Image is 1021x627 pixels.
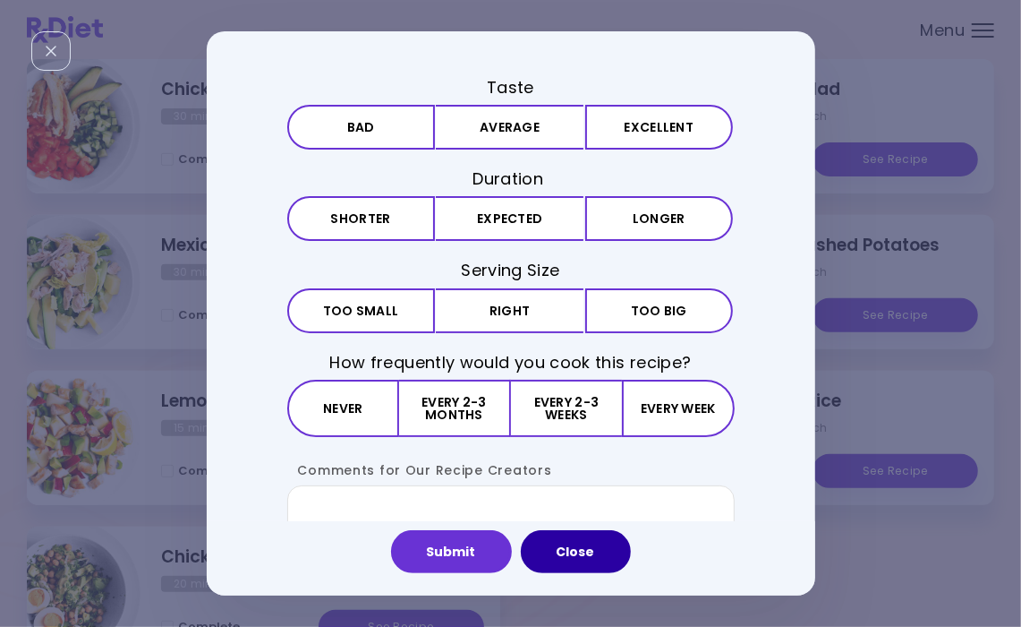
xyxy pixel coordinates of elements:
[436,105,583,150] button: Average
[631,305,687,317] span: Too big
[391,530,512,573] button: Submit
[287,259,735,281] h3: Serving Size
[585,105,733,150] button: Excellent
[585,288,733,333] button: Too big
[436,288,583,333] button: Right
[287,380,399,437] button: Never
[287,167,735,190] h3: Duration
[287,288,435,333] button: Too small
[521,530,631,573] button: Close
[585,196,733,241] button: Longer
[399,380,511,437] button: Every 2-3 months
[287,461,552,479] label: Comments for Our Recipe Creators
[287,196,435,241] button: Shorter
[622,380,734,437] button: Every week
[511,380,622,437] button: Every 2-3 weeks
[31,31,71,71] div: Close
[287,351,735,374] h3: How frequently would you cook this recipe?
[287,105,435,150] button: Bad
[323,305,399,317] span: Too small
[287,76,735,99] h3: Taste
[436,196,583,241] button: Expected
